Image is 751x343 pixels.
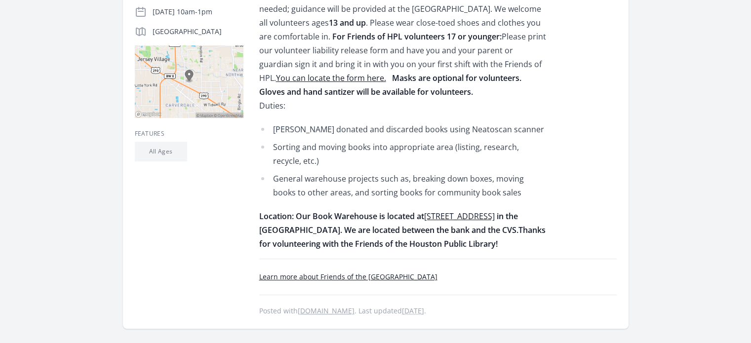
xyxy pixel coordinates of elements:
[259,272,437,281] a: Learn more about Friends of the [GEOGRAPHIC_DATA]
[259,307,617,315] p: Posted with . Last updated .
[424,211,495,222] a: [STREET_ADDRESS]
[153,27,243,37] p: [GEOGRAPHIC_DATA]
[329,17,366,28] strong: 13 and up
[135,45,243,118] img: Map
[259,211,294,222] span: Location:
[273,124,544,135] span: [PERSON_NAME] donated and discarded books using Neatoscan scanner
[332,31,502,42] strong: For Friends of HPL volunteers 17 or younger:
[402,306,424,315] abbr: Wed, Jul 23, 2025 9:52 PM
[276,73,386,83] a: You can locate the form here.
[259,100,285,111] span: Duties:
[259,211,518,235] span: Our Book Warehouse is located at in the [GEOGRAPHIC_DATA]. We are located between the bank and th...
[153,7,243,17] p: [DATE] 10am-1pm
[135,142,187,161] li: All Ages
[273,173,524,198] span: General warehouse projects such as, breaking down boxes, moving books to other areas, and sorting...
[298,306,355,315] a: [DOMAIN_NAME]
[273,142,519,166] span: Sorting and moving books into appropriate area (listing, research, recycle, etc.)
[259,3,541,42] span: We welcome all volunteers ages . Please wear close-toed shoes and clothes you are comfortable in.
[135,130,243,138] h3: Features
[259,31,546,83] span: Please print our volunteer liability release form and have you and your parent or guardian sign i...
